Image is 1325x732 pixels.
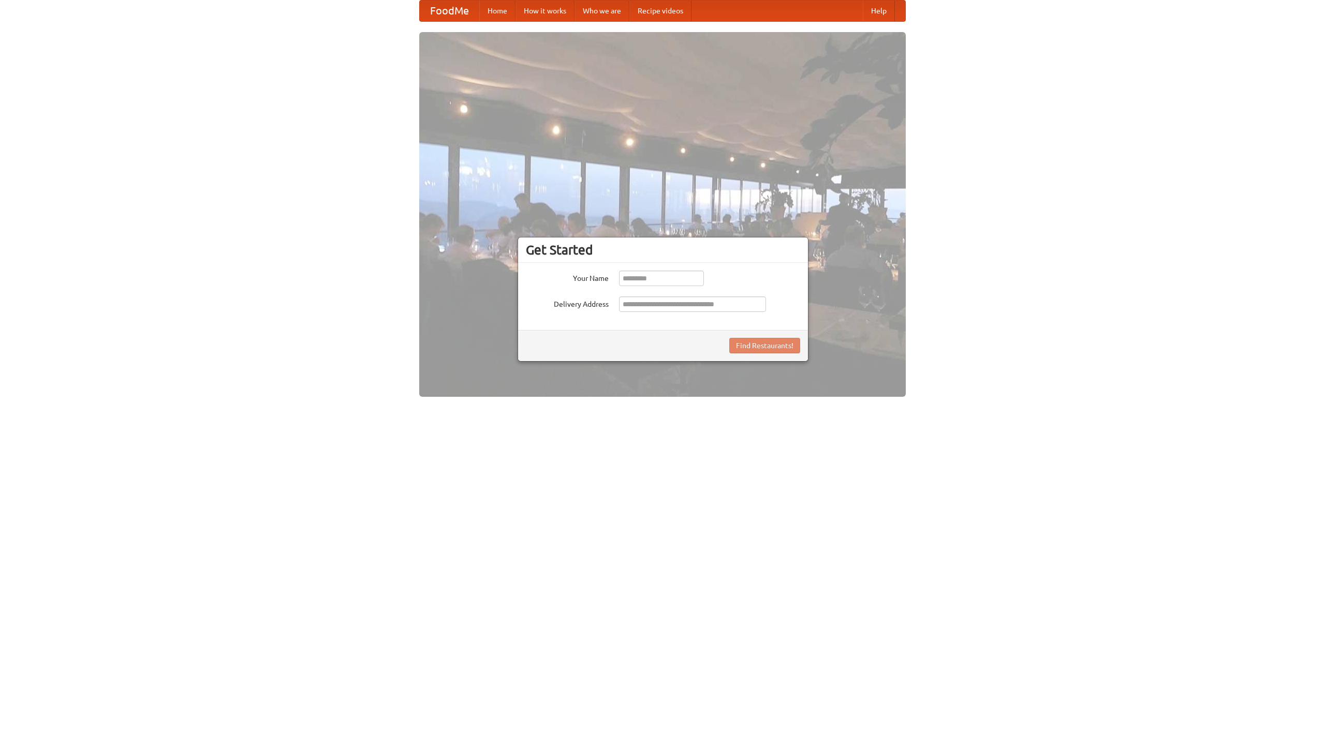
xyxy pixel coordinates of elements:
a: FoodMe [420,1,479,21]
a: Recipe videos [629,1,691,21]
button: Find Restaurants! [729,338,800,353]
h3: Get Started [526,242,800,258]
a: Home [479,1,516,21]
label: Delivery Address [526,296,609,309]
a: Who we are [575,1,629,21]
label: Your Name [526,271,609,283]
a: How it works [516,1,575,21]
a: Help [863,1,895,21]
